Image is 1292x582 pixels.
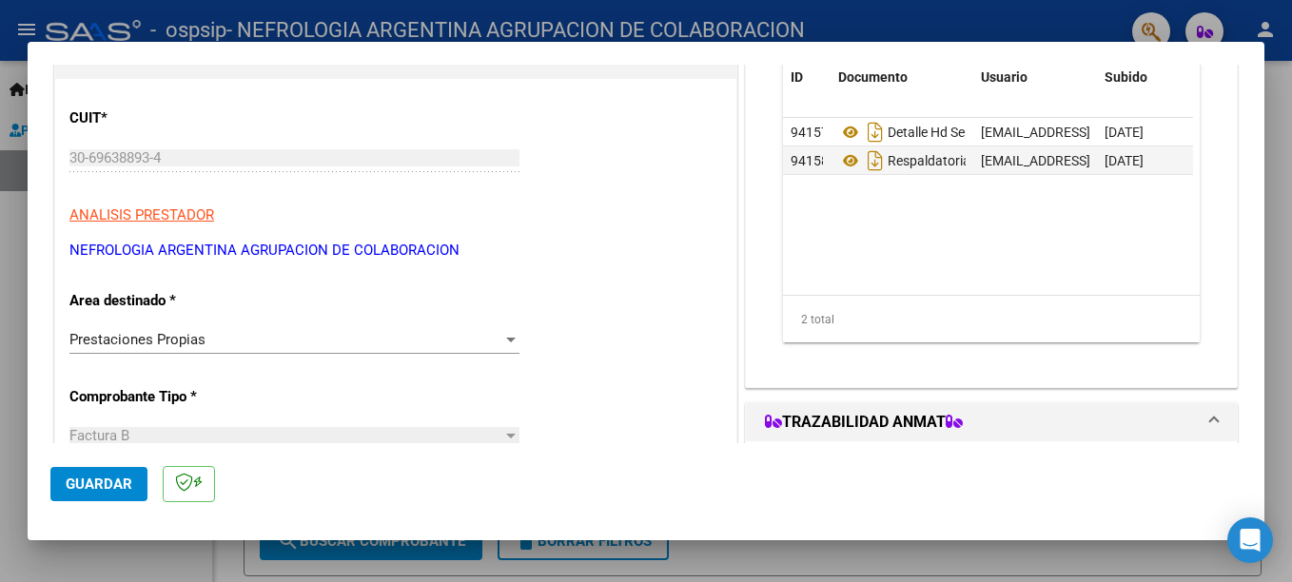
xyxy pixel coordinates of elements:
[765,411,963,434] h1: TRAZABILIDAD ANMAT
[838,125,1017,140] span: Detalle Hd Septiembre
[69,206,214,223] span: ANALISIS PRESTADOR
[1105,153,1144,168] span: [DATE]
[69,427,129,444] span: Factura B
[69,107,265,129] p: CUIT
[783,57,831,98] datatable-header-cell: ID
[66,475,132,493] span: Guardar
[69,290,265,312] p: Area destinado *
[69,331,206,348] span: Prestaciones Propias
[863,145,888,176] i: Descargar documento
[50,467,147,501] button: Guardar
[1105,125,1144,140] span: [DATE]
[838,69,908,85] span: Documento
[981,69,1028,85] span: Usuario
[69,240,722,262] p: NEFROLOGIA ARGENTINA AGRUPACION DE COLABORACION
[1097,57,1192,98] datatable-header-cell: Subido
[791,153,829,168] span: 94158
[791,69,803,85] span: ID
[1192,57,1287,98] datatable-header-cell: Acción
[791,125,829,140] span: 94157
[831,57,973,98] datatable-header-cell: Documento
[863,117,888,147] i: Descargar documento
[783,296,1200,343] div: 2 total
[973,57,1097,98] datatable-header-cell: Usuario
[838,153,1040,168] span: Respaldatoria Septiembre
[746,403,1237,441] mat-expansion-panel-header: TRAZABILIDAD ANMAT
[1105,69,1147,85] span: Subido
[69,386,265,408] p: Comprobante Tipo *
[1227,517,1273,563] div: Open Intercom Messenger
